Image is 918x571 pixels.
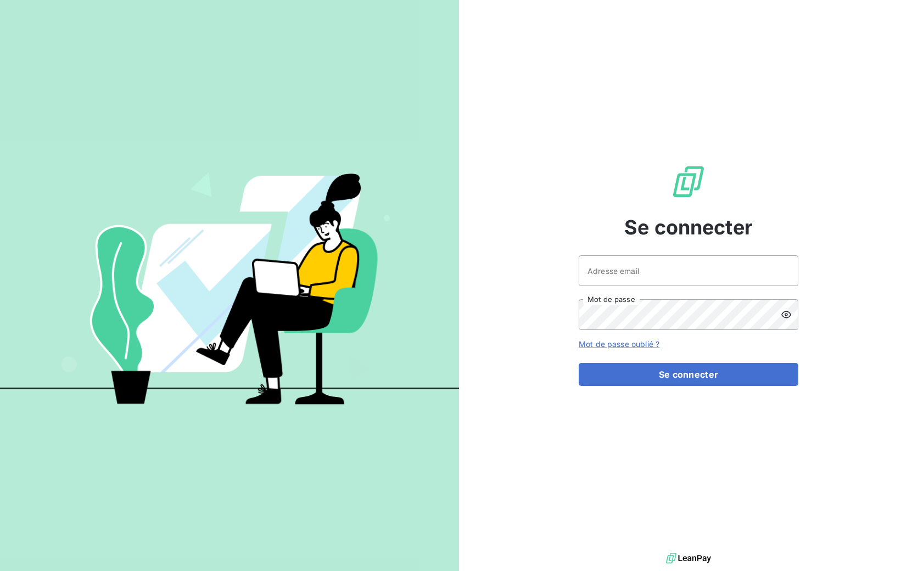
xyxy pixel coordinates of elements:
img: Logo LeanPay [671,164,706,199]
span: Se connecter [624,212,753,242]
img: logo [666,550,711,567]
a: Mot de passe oublié ? [579,339,659,349]
input: placeholder [579,255,798,286]
button: Se connecter [579,363,798,386]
